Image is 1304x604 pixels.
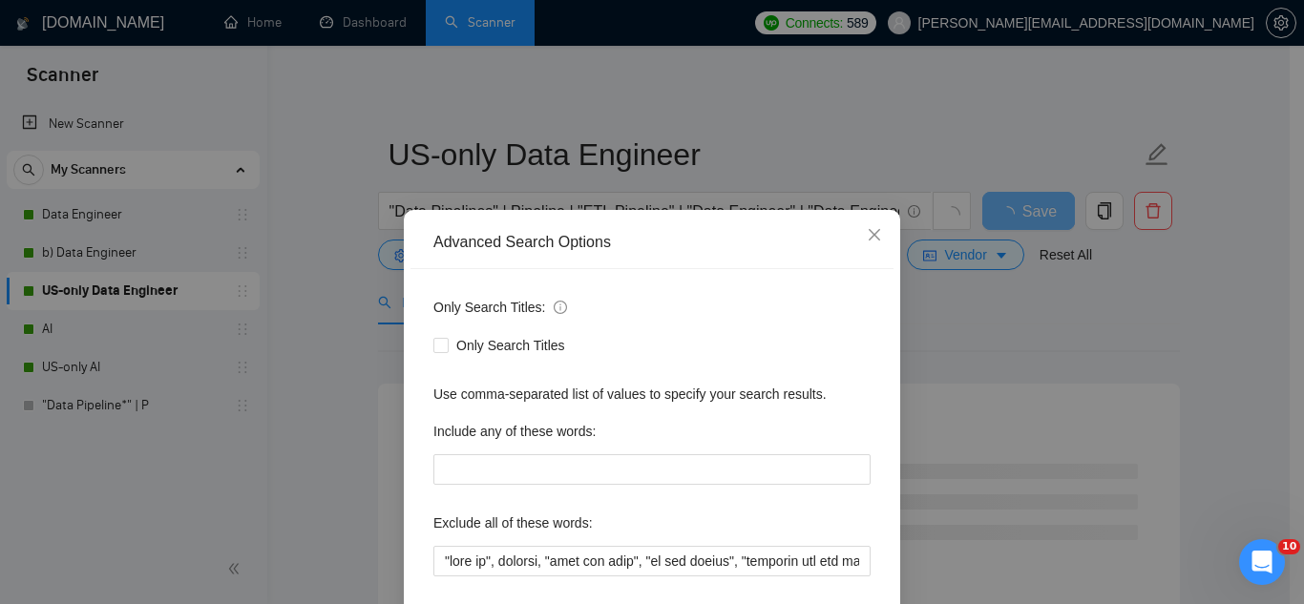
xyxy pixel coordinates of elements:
iframe: Intercom live chat [1239,539,1285,585]
label: Include any of these words: [433,416,596,447]
span: Only Search Titles: [433,297,567,318]
label: Exclude all of these words: [433,508,593,538]
span: Only Search Titles [449,335,573,356]
span: close [867,227,882,242]
div: Advanced Search Options [433,232,871,253]
div: Use comma-separated list of values to specify your search results. [433,384,871,405]
span: 10 [1278,539,1300,554]
button: Close [849,210,900,261]
span: info-circle [554,301,567,314]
